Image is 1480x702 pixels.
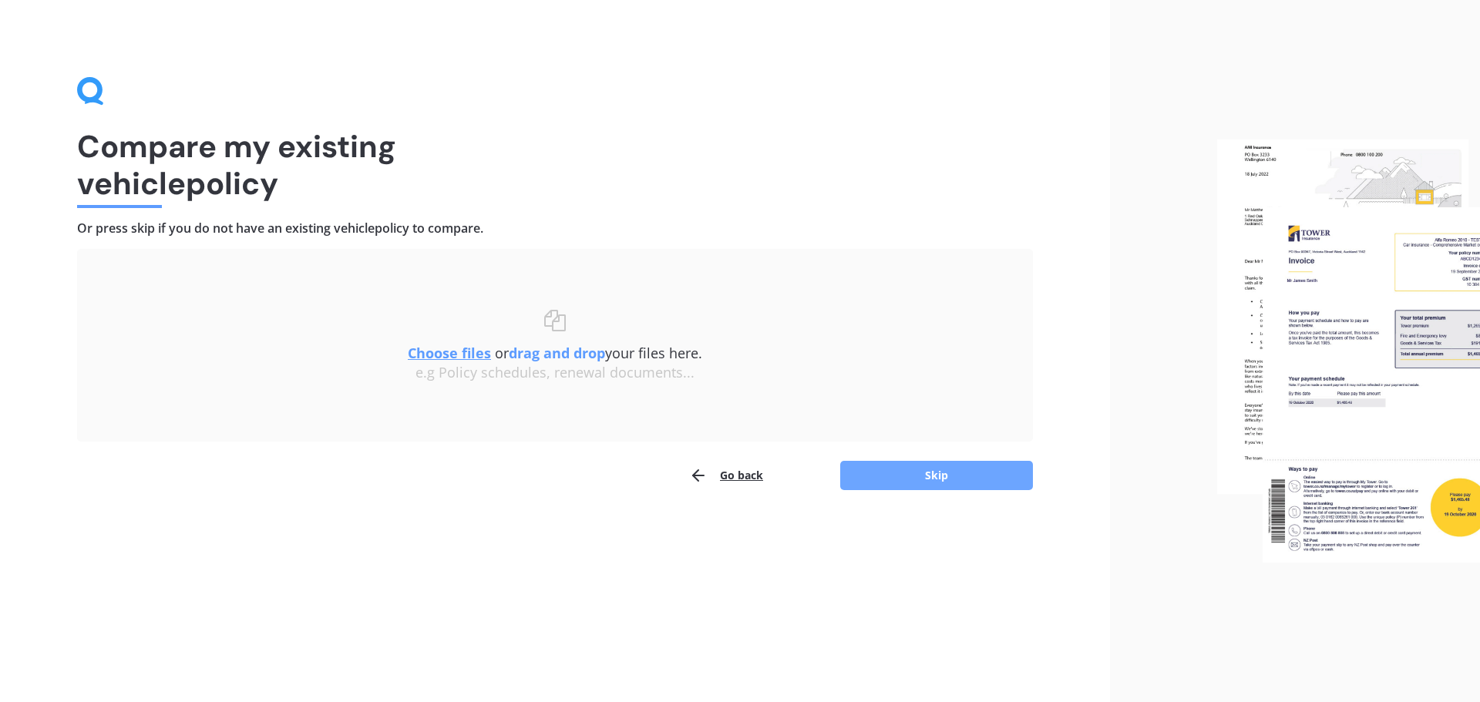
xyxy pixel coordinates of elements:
[408,344,702,362] span: or your files here.
[840,461,1033,490] button: Skip
[689,460,763,491] button: Go back
[1217,139,1480,563] img: files.webp
[509,344,605,362] b: drag and drop
[408,344,491,362] u: Choose files
[108,364,1002,381] div: e.g Policy schedules, renewal documents...
[77,128,1033,202] h1: Compare my existing vehicle policy
[77,220,1033,237] h4: Or press skip if you do not have an existing vehicle policy to compare.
